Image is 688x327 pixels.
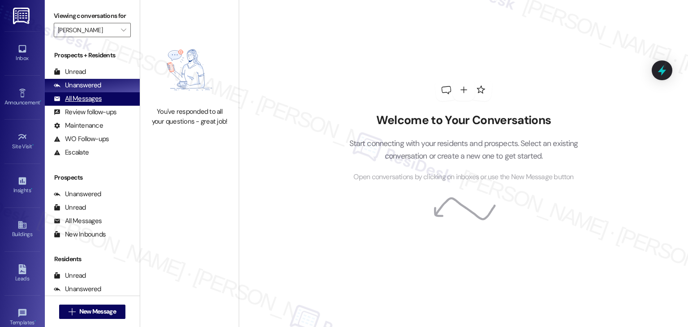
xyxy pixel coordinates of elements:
span: • [32,142,34,148]
div: Residents [45,254,140,264]
span: • [40,98,41,104]
div: Unanswered [54,284,101,294]
div: Unread [54,203,86,212]
div: All Messages [54,216,102,226]
input: All communities [58,23,116,37]
a: Insights • [4,173,40,198]
img: ResiDesk Logo [13,8,31,24]
div: All Messages [54,94,102,103]
label: Viewing conversations for [54,9,131,23]
i:  [69,308,75,315]
span: • [31,186,32,192]
i:  [121,26,126,34]
span: • [34,318,36,324]
span: New Message [79,307,116,316]
div: Unread [54,67,86,77]
a: Leads [4,262,40,286]
button: New Message [59,305,125,319]
div: Unanswered [54,189,101,199]
div: Unanswered [54,81,101,90]
div: Prospects [45,173,140,182]
div: Escalate [54,148,89,157]
div: Prospects + Residents [45,51,140,60]
a: Inbox [4,41,40,65]
div: New Inbounds [54,230,106,239]
span: Open conversations by clicking on inboxes or use the New Message button [353,172,573,183]
h2: Welcome to Your Conversations [335,113,592,128]
div: Review follow-ups [54,108,116,117]
div: You've responded to all your questions - great job! [150,107,229,126]
p: Start connecting with your residents and prospects. Select an existing conversation or create a n... [335,137,592,163]
div: Unread [54,271,86,280]
a: Site Visit • [4,129,40,154]
div: WO Follow-ups [54,134,109,144]
div: Maintenance [54,121,103,130]
a: Buildings [4,217,40,241]
img: empty-state [150,37,229,103]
